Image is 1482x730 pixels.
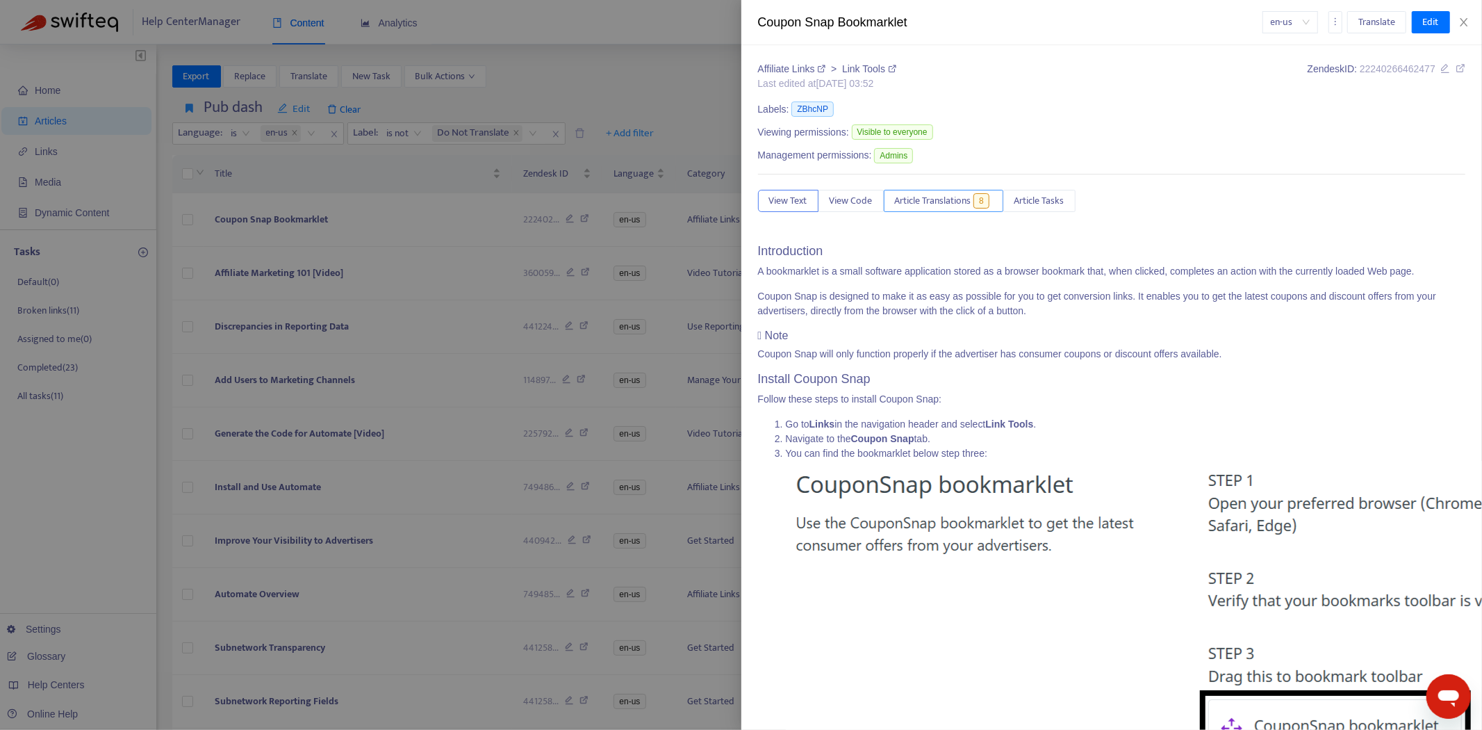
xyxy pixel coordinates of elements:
button: Close [1454,16,1474,29]
iframe: Button to launch messaging window [1426,674,1471,719]
span: Visible to everyone [852,124,933,140]
p: Follow these steps to install Coupon Snap: [758,392,1466,407]
span: ZBhcNP [791,102,834,117]
span: Labels: [758,102,789,117]
span: View Text [769,193,807,209]
h4: Note [758,329,1466,342]
li: Go to in the navigation header and select . [786,417,1466,432]
span: View Code [830,193,873,209]
div: Coupon Snap Bookmarklet [758,13,1262,32]
span: 8 [973,193,989,209]
button: Translate [1347,11,1406,33]
h3: Install Coupon Snap [758,372,1466,387]
a: Affiliate Links [758,63,829,74]
span: close [1458,17,1469,28]
strong: Coupon Snap [851,433,914,444]
strong: Link Tools [986,419,1034,430]
span: Article Tasks [1014,193,1064,209]
span: more [1331,17,1340,26]
span: Translate [1358,15,1395,30]
button: Article Translations8 [884,190,1003,212]
span: 22240266462477 [1360,63,1435,74]
span: en-us [1271,12,1310,33]
span: Viewing permissions: [758,125,849,140]
li: Navigate to the tab. [786,432,1466,446]
p: Coupon Snap will only function properly if the advertiser has consumer coupons or discount offers... [758,347,1466,362]
p: Coupon Snap is designed to make it as easy as possible for you to get conversion links. It enable... [758,289,1466,318]
span: Edit [1423,15,1439,30]
h3: Introduction [758,244,1466,259]
a: Link Tools [842,63,896,74]
span: Management permissions: [758,148,872,163]
button: Article Tasks [1003,190,1076,212]
div: > [758,62,897,76]
strong: Links [809,419,835,430]
button: Edit [1412,11,1450,33]
div: Zendesk ID: [1308,62,1465,91]
button: more [1328,11,1342,33]
span: Admins [874,148,913,163]
div: Last edited at [DATE] 03:52 [758,76,897,91]
button: View Code [818,190,884,212]
p: A bookmarklet is a small software application stored as a browser bookmark that, when clicked, co... [758,264,1466,279]
button: View Text [758,190,818,212]
span: Article Translations [895,193,971,209]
